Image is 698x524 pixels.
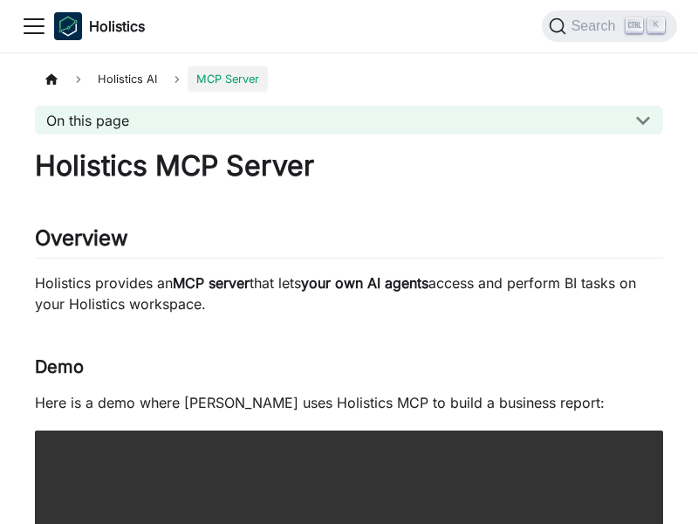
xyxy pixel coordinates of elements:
[54,12,145,40] a: HolisticsHolistics
[35,106,663,134] button: On this page
[35,148,663,183] h1: Holistics MCP Server
[35,66,663,92] nav: Breadcrumbs
[301,274,428,292] strong: your own AI agents
[35,392,663,413] p: Here is a demo where [PERSON_NAME] uses Holistics MCP to build a business report:
[35,272,663,314] p: Holistics provides an that lets access and perform BI tasks on your Holistics workspace.
[35,66,68,92] a: Home page
[647,17,665,33] kbd: K
[566,18,626,34] span: Search
[21,13,47,39] button: Toggle navigation bar
[188,66,268,92] span: MCP Server
[89,66,166,92] span: Holistics AI
[35,225,663,259] h2: Overview
[89,16,145,37] b: Holistics
[54,12,82,40] img: Holistics
[173,274,250,292] strong: MCP server
[542,10,677,42] button: Search (Ctrl+K)
[35,356,663,378] h3: Demo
